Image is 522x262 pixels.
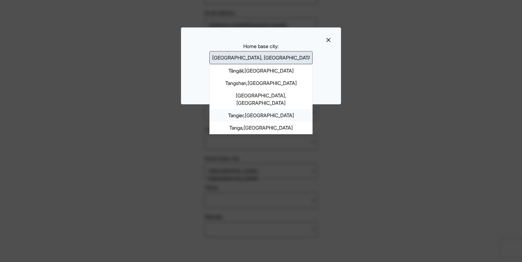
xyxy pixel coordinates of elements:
div: Tanga , [GEOGRAPHIC_DATA] [210,122,312,134]
div: [GEOGRAPHIC_DATA] , [GEOGRAPHIC_DATA] [210,89,312,109]
div: Tāngāil , [GEOGRAPHIC_DATA] [210,64,312,77]
label: Home base city: [209,42,313,50]
div: Tangshan , [GEOGRAPHIC_DATA] [210,77,312,89]
div: Tangier , [GEOGRAPHIC_DATA] [210,109,312,122]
